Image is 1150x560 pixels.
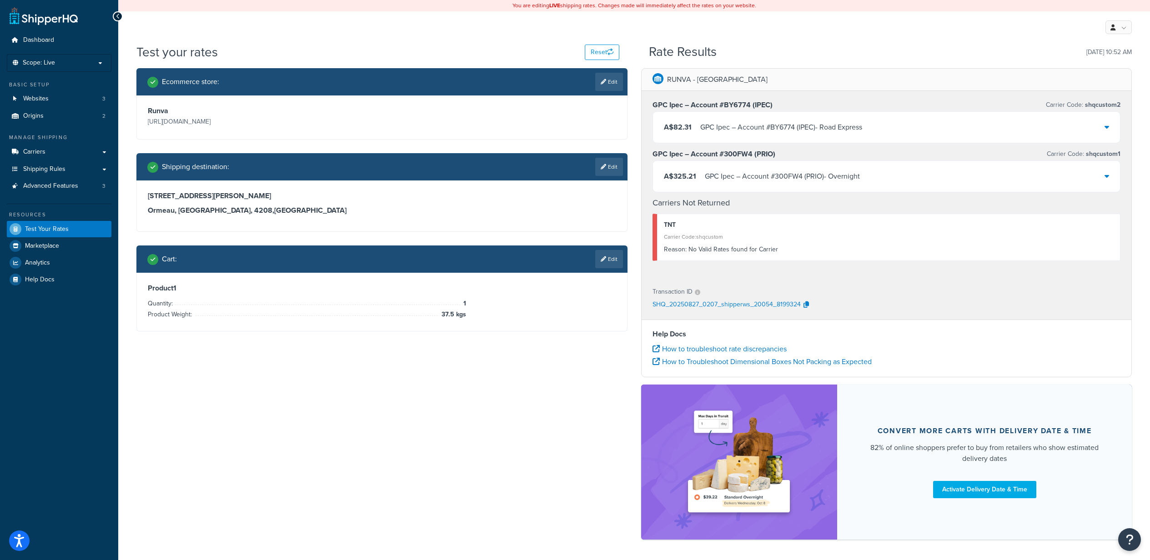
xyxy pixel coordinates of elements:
[148,115,380,128] p: [URL][DOMAIN_NAME]
[25,225,69,233] span: Test Your Rates
[7,178,111,195] a: Advanced Features3
[653,356,872,367] a: How to Troubleshoot Dimensional Boxes Not Packing as Expected
[148,284,616,293] h3: Product 1
[653,329,1121,340] h4: Help Docs
[664,245,687,254] span: Reason:
[7,178,111,195] li: Advanced Features
[7,271,111,288] a: Help Docs
[653,100,773,110] h3: GPC Ipec – Account #BY6774 (IPEC)
[667,73,768,86] p: RUNVA - [GEOGRAPHIC_DATA]
[148,206,616,215] h3: Ormeau, [GEOGRAPHIC_DATA], 4208 , [GEOGRAPHIC_DATA]
[595,158,623,176] a: Edit
[136,43,218,61] h1: Test your rates
[595,250,623,268] a: Edit
[7,221,111,237] a: Test Your Rates
[859,442,1110,464] div: 82% of online shoppers prefer to buy from retailers who show estimated delivery dates
[148,106,380,115] h3: Runva
[7,144,111,160] a: Carriers
[23,36,54,44] span: Dashboard
[7,134,111,141] div: Manage Shipping
[7,161,111,178] a: Shipping Rules
[1086,46,1132,59] p: [DATE] 10:52 AM
[664,171,696,181] span: A$325.21
[439,309,466,320] span: 37.5 kgs
[653,285,693,298] p: Transaction ID
[595,73,623,91] a: Edit
[1047,148,1120,160] p: Carrier Code:
[700,121,862,134] div: GPC Ipec – Account #BY6774 (IPEC) - Road Express
[25,242,59,250] span: Marketplace
[664,230,1114,243] div: Carrier Code: shqcustom
[653,150,775,159] h3: GPC Ipec – Account #300FW4 (PRIO)
[933,481,1036,498] a: Activate Delivery Date & Time
[649,45,717,59] h2: Rate Results
[653,344,787,354] a: How to troubleshoot rate discrepancies
[23,148,45,156] span: Carriers
[23,95,49,103] span: Websites
[1084,149,1120,159] span: shqcustom1
[878,426,1092,435] div: Convert more carts with delivery date & time
[7,108,111,125] a: Origins2
[162,78,219,86] h2: Ecommerce store :
[705,170,860,183] div: GPC Ipec – Account #300FW4 (PRIO) - Overnight
[25,276,55,284] span: Help Docs
[102,182,105,190] span: 3
[7,32,111,49] a: Dashboard
[1083,100,1120,110] span: shqcustom2
[23,165,65,173] span: Shipping Rules
[102,95,105,103] span: 3
[25,259,50,267] span: Analytics
[23,182,78,190] span: Advanced Features
[7,90,111,107] li: Websites
[162,163,229,171] h2: Shipping destination :
[664,219,1114,231] div: TNT
[23,59,55,67] span: Scope: Live
[664,243,1114,256] div: No Valid Rates found for Carrier
[148,191,616,200] h3: [STREET_ADDRESS][PERSON_NAME]
[7,255,111,271] a: Analytics
[7,90,111,107] a: Websites3
[7,211,111,219] div: Resources
[585,45,619,60] button: Reset
[7,108,111,125] li: Origins
[461,298,466,309] span: 1
[653,298,801,312] p: SHQ_20250827_0207_shipperws_20054_8199324
[549,1,560,10] b: LIVE
[7,238,111,254] a: Marketplace
[23,112,44,120] span: Origins
[148,310,194,319] span: Product Weight:
[682,398,796,526] img: feature-image-ddt-36eae7f7280da8017bfb280eaccd9c446f90b1fe08728e4019434db127062ab4.png
[148,299,175,308] span: Quantity:
[653,197,1121,209] h4: Carriers Not Returned
[7,81,111,89] div: Basic Setup
[162,255,177,263] h2: Cart :
[664,122,692,132] span: A$82.31
[1118,528,1141,551] button: Open Resource Center
[1046,99,1120,111] p: Carrier Code:
[102,112,105,120] span: 2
